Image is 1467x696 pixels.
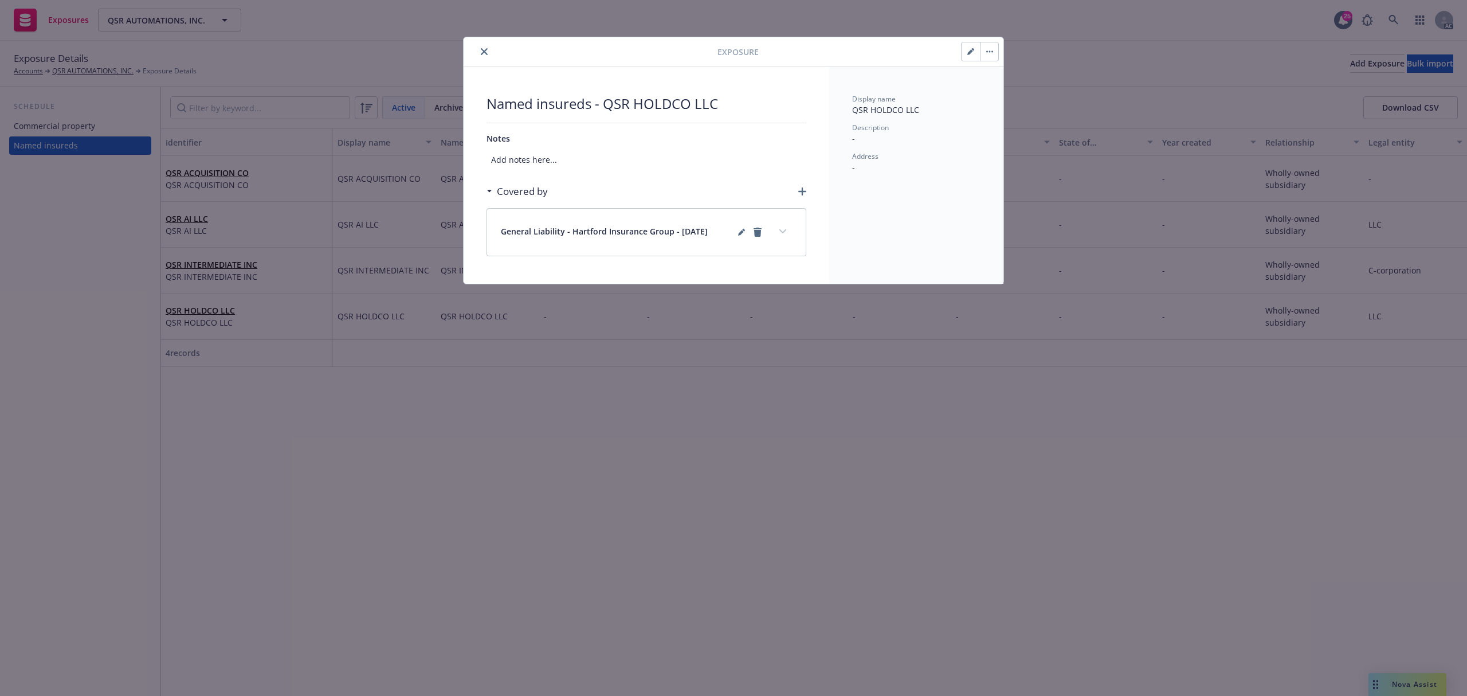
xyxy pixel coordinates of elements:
span: Add notes here... [487,149,806,170]
button: expand content [774,222,792,241]
span: - [852,162,855,173]
span: - [852,133,855,144]
span: General Liability - Hartford Insurance Group - [DATE] [501,225,708,239]
a: remove [751,225,764,239]
div: General Liability - Hartford Insurance Group - [DATE]editPencilremoveexpand content [487,209,806,256]
span: Named insureds - QSR HOLDCO LLC [487,94,806,114]
span: Notes [487,133,510,144]
a: editPencil [735,225,748,239]
span: Exposure [717,46,759,58]
span: Address [852,151,878,161]
button: close [477,45,491,58]
span: Description [852,123,889,132]
span: QSR HOLDCO LLC [852,104,919,115]
div: Covered by [487,184,548,199]
span: Display name [852,94,896,104]
h3: Covered by [497,184,548,199]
